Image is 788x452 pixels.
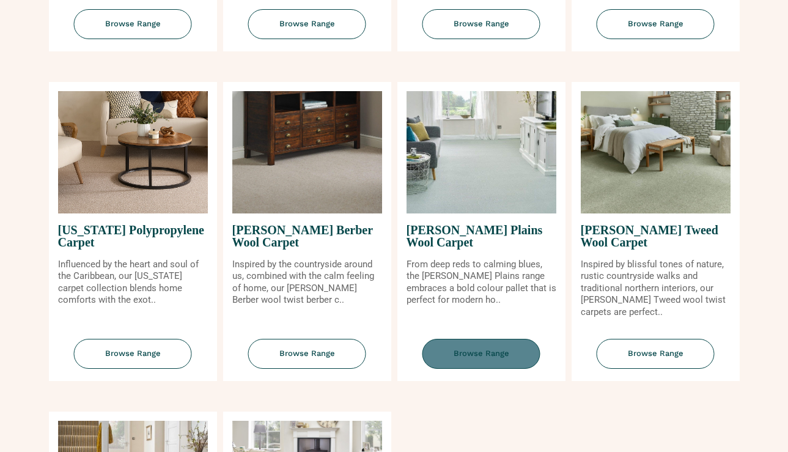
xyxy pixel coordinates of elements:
span: Browse Range [248,339,366,369]
img: Tomkinson Plains Wool Carpet [407,91,556,213]
a: Browse Range [223,339,391,381]
span: Browse Range [74,9,192,39]
p: Inspired by blissful tones of nature, rustic countryside walks and traditional northern interiors... [581,259,731,319]
a: Browse Range [223,9,391,51]
span: Browse Range [422,339,540,369]
a: Browse Range [397,9,565,51]
span: [PERSON_NAME] Plains Wool Carpet [407,213,556,259]
p: Inspired by the countryside around us, combined with the calm feeling of home, our [PERSON_NAME] ... [232,259,382,306]
img: Puerto Rico Polypropylene Carpet [58,91,208,213]
span: [PERSON_NAME] Berber Wool Carpet [232,213,382,259]
span: Browse Range [597,9,715,39]
p: Influenced by the heart and soul of the Caribbean, our [US_STATE] carpet collection blends home c... [58,259,208,306]
img: Tomkinson Berber Wool Carpet [232,91,382,213]
span: Browse Range [422,9,540,39]
span: [PERSON_NAME] Tweed Wool Carpet [581,213,731,259]
span: Browse Range [248,9,366,39]
a: Browse Range [572,339,740,381]
a: Browse Range [397,339,565,381]
p: From deep reds to calming blues, the [PERSON_NAME] Plains range embraces a bold colour pallet tha... [407,259,556,306]
span: Browse Range [597,339,715,369]
a: Browse Range [49,339,217,381]
img: Tomkinson Tweed Wool Carpet [581,91,731,213]
a: Browse Range [49,9,217,51]
span: [US_STATE] Polypropylene Carpet [58,213,208,259]
a: Browse Range [572,9,740,51]
span: Browse Range [74,339,192,369]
